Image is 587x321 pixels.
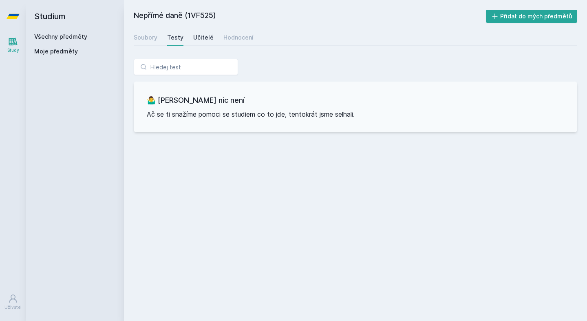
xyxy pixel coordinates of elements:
a: Uživatel [2,290,24,314]
div: Testy [167,33,183,42]
div: Soubory [134,33,157,42]
span: Moje předměty [34,47,78,55]
a: Soubory [134,29,157,46]
a: Study [2,33,24,58]
a: Všechny předměty [34,33,87,40]
div: Učitelé [193,33,214,42]
h2: Nepřímé daně (1VF525) [134,10,486,23]
a: Testy [167,29,183,46]
p: Ač se ti snažíme pomoci se studiem co to jde, tentokrát jsme selhali. [147,109,564,119]
button: Přidat do mých předmětů [486,10,578,23]
a: Hodnocení [223,29,254,46]
div: Hodnocení [223,33,254,42]
a: Učitelé [193,29,214,46]
div: Uživatel [4,304,22,310]
div: Study [7,47,19,53]
input: Hledej test [134,59,238,75]
h3: 🤷‍♂️ [PERSON_NAME] nic není [147,95,564,106]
